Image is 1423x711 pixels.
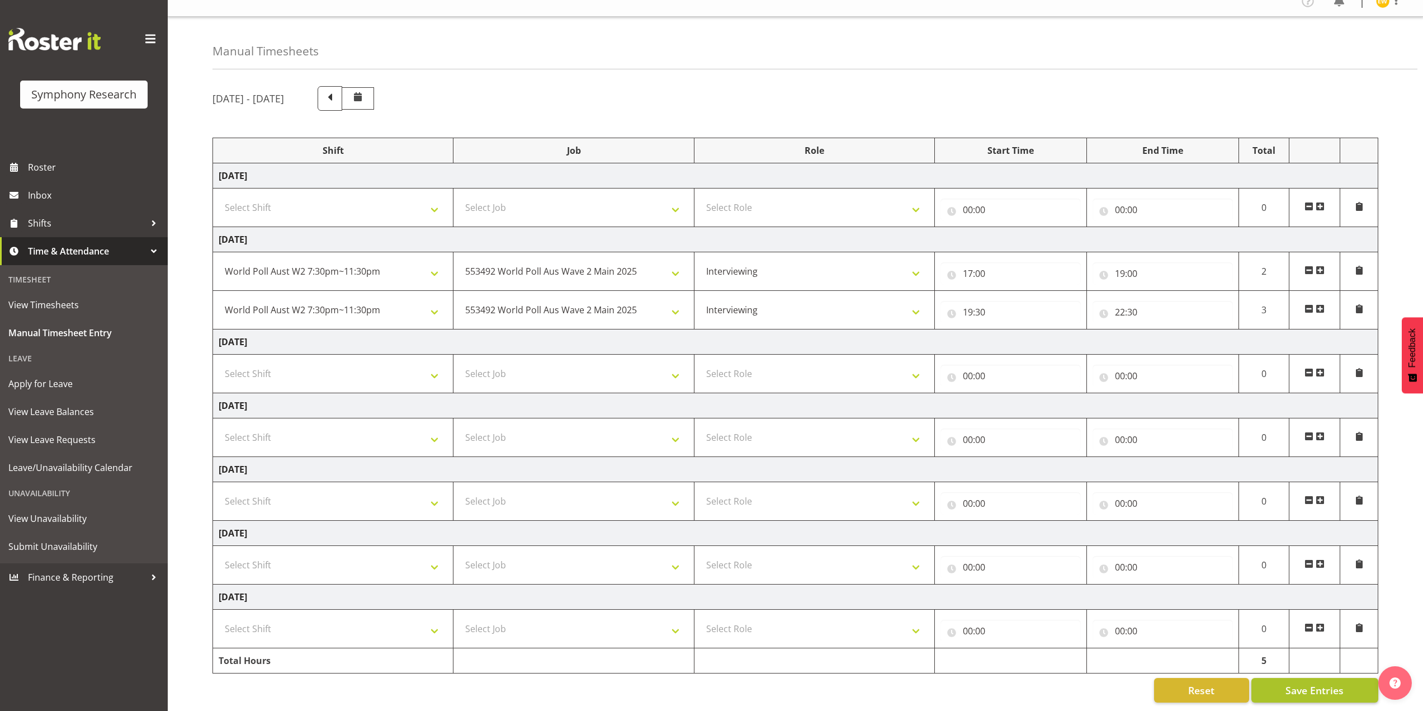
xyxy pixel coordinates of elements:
a: Leave/Unavailability Calendar [3,454,165,482]
td: [DATE] [213,393,1378,418]
td: [DATE] [213,329,1378,355]
button: Save Entries [1251,678,1378,703]
span: Save Entries [1285,683,1344,698]
input: Click to select... [1093,620,1233,642]
td: [DATE] [213,585,1378,610]
span: Manual Timesheet Entry [8,324,159,341]
a: View Unavailability [3,505,165,533]
td: 0 [1238,482,1289,521]
td: 0 [1238,418,1289,457]
input: Click to select... [940,301,1081,323]
td: 5 [1238,648,1289,674]
button: Reset [1154,678,1249,703]
button: Feedback - Show survey [1402,317,1423,393]
div: Timesheet [3,268,165,291]
span: View Leave Balances [8,403,159,420]
a: Submit Unavailability [3,533,165,561]
input: Click to select... [940,492,1081,515]
a: View Leave Balances [3,398,165,426]
td: 3 [1238,291,1289,329]
td: 0 [1238,189,1289,227]
span: Inbox [28,187,162,204]
td: [DATE] [213,521,1378,546]
span: Apply for Leave [8,375,159,392]
div: Shift [219,144,447,157]
span: View Timesheets [8,296,159,313]
span: Submit Unavailability [8,538,159,555]
img: help-xxl-2.png [1389,677,1401,689]
span: Reset [1188,683,1214,698]
h4: Manual Timesheets [212,45,319,58]
td: 2 [1238,252,1289,291]
td: 0 [1238,610,1289,648]
input: Click to select... [940,556,1081,578]
div: Unavailability [3,482,165,505]
input: Click to select... [940,262,1081,285]
h5: [DATE] - [DATE] [212,92,284,105]
a: View Leave Requests [3,426,165,454]
td: [DATE] [213,227,1378,252]
span: Roster [28,159,162,176]
td: 0 [1238,355,1289,393]
span: Shifts [28,215,145,232]
span: Finance & Reporting [28,569,145,586]
span: View Unavailability [8,510,159,527]
input: Click to select... [1093,262,1233,285]
a: Manual Timesheet Entry [3,319,165,347]
input: Click to select... [1093,556,1233,578]
input: Click to select... [1093,365,1233,387]
div: Symphony Research [31,86,136,103]
input: Click to select... [940,365,1081,387]
div: Start Time [940,144,1081,157]
input: Click to select... [1093,301,1233,323]
input: Click to select... [940,429,1081,451]
div: Total [1245,144,1284,157]
input: Click to select... [1093,492,1233,515]
span: Feedback [1407,328,1417,368]
a: View Timesheets [3,291,165,319]
input: Click to select... [940,620,1081,642]
input: Click to select... [1093,199,1233,221]
span: View Leave Requests [8,431,159,448]
span: Leave/Unavailability Calendar [8,459,159,476]
img: Rosterit website logo [8,28,101,50]
td: [DATE] [213,457,1378,482]
input: Click to select... [1093,429,1233,451]
div: End Time [1093,144,1233,157]
div: Leave [3,347,165,370]
td: Total Hours [213,648,453,674]
input: Click to select... [940,199,1081,221]
span: Time & Attendance [28,243,145,260]
a: Apply for Leave [3,370,165,398]
div: Job [459,144,688,157]
td: 0 [1238,546,1289,585]
div: Role [700,144,929,157]
td: [DATE] [213,163,1378,189]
